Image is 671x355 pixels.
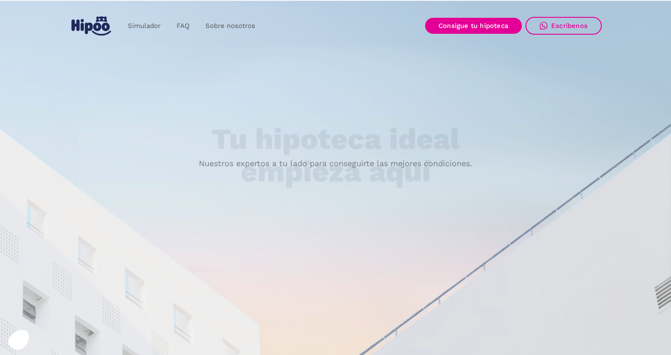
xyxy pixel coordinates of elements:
[425,18,522,34] a: Consigue tu hipoteca
[120,17,169,35] a: Simulador
[169,17,197,35] a: FAQ
[525,17,602,35] a: Escríbenos
[167,124,504,188] h1: Tu hipoteca ideal empieza aquí
[197,17,263,35] a: Sobre nosotros
[69,13,113,39] a: home
[551,22,588,30] div: Escríbenos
